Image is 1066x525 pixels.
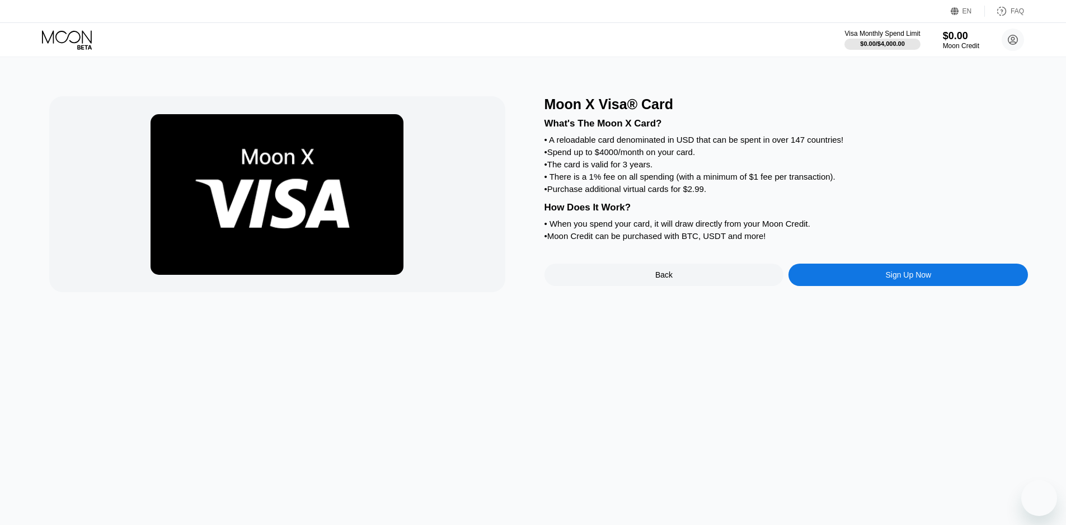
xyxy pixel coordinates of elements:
[844,30,920,37] div: Visa Monthly Spend Limit
[860,40,905,47] div: $0.00 / $4,000.00
[544,172,1029,181] div: • There is a 1% fee on all spending (with a minimum of $1 fee per transaction).
[544,202,1029,213] div: How Does It Work?
[951,6,985,17] div: EN
[544,184,1029,194] div: • Purchase additional virtual cards for $2.99.
[544,231,1029,241] div: • Moon Credit can be purchased with BTC, USDT and more!
[544,147,1029,157] div: • Spend up to $4000/month on your card.
[544,135,1029,144] div: • A reloadable card denominated in USD that can be spent in over 147 countries!
[544,160,1029,169] div: • The card is valid for 3 years.
[544,118,1029,129] div: What's The Moon X Card?
[943,30,979,50] div: $0.00Moon Credit
[844,30,920,50] div: Visa Monthly Spend Limit$0.00/$4,000.00
[943,30,979,42] div: $0.00
[788,264,1028,286] div: Sign Up Now
[1021,480,1057,516] iframe: Button to launch messaging window
[985,6,1024,17] div: FAQ
[962,7,972,15] div: EN
[1011,7,1024,15] div: FAQ
[655,270,673,279] div: Back
[943,42,979,50] div: Moon Credit
[544,219,1029,228] div: • When you spend your card, it will draw directly from your Moon Credit.
[544,264,784,286] div: Back
[544,96,1029,112] div: Moon X Visa® Card
[885,270,931,279] div: Sign Up Now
